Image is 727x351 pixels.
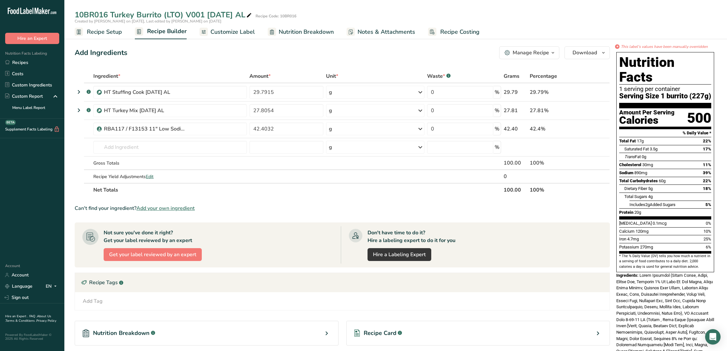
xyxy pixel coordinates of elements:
i: Trans [624,154,635,159]
span: 30mg [642,162,653,167]
a: Hire an Expert . [5,314,28,319]
div: 500 [687,110,711,127]
span: 22% [703,178,711,183]
div: 29.79 [504,88,527,96]
span: Ingredients: [616,273,638,278]
div: 0 [504,173,527,180]
div: Custom Report [5,93,43,100]
div: Manage Recipe [513,49,549,57]
button: Hire an Expert [5,33,59,44]
div: 10BR016 Turkey Burrito (LTO) V001 [DATE] AL [75,9,253,21]
span: Serving Size [619,92,659,100]
div: Recipe Tags [75,273,610,292]
span: 10% [704,229,711,234]
span: 4g [648,194,653,199]
span: 270mg [640,245,653,249]
h1: Nutrition Facts [619,55,711,85]
a: Nutrition Breakdown [268,25,334,39]
span: 25% [704,237,711,241]
span: 4.7mg [627,237,639,241]
span: Recipe Card [364,329,396,337]
span: Notes & Attachments [358,28,415,36]
span: Recipe Setup [87,28,122,36]
span: Customize Label [210,28,255,36]
div: 100.00 [504,159,527,167]
button: Manage Recipe [499,46,559,59]
div: Recipe Code: 10BR016 [256,13,296,19]
div: BETA [5,120,16,125]
span: Includes Added Sugars [629,202,676,207]
span: Fat [624,154,641,159]
span: Ingredient [93,72,120,80]
span: Potassium [619,245,639,249]
div: 1 serving per container [619,86,711,92]
span: Nutrition Breakdown [279,28,334,36]
span: 22% [703,139,711,143]
span: 120mg [636,229,648,234]
span: 11% [703,162,711,167]
div: Waste [427,72,451,80]
span: Iron [619,237,626,241]
span: Grams [504,72,519,80]
a: Recipe Costing [428,25,480,39]
section: % Daily Value * [619,129,711,137]
div: 42.40 [504,125,527,133]
div: Gross Totals [93,160,247,166]
span: Dietary Fiber [624,186,647,191]
section: * The % Daily Value (DV) tells you how much a nutrient in a serving of food contributes to a dail... [619,254,711,269]
span: Sodium [619,170,633,175]
a: FAQ . [29,314,37,319]
button: Get your label reviewed by an expert [104,248,202,261]
div: g [329,88,332,96]
a: Terms & Conditions . [5,319,36,323]
span: Cholesterol [619,162,641,167]
span: 20g [634,210,641,215]
div: g [329,143,332,151]
a: Language [5,281,33,292]
span: Get your label reviewed by an expert [109,251,196,258]
span: 3.5g [650,147,657,151]
div: RBA117 / F13153 11" Low Sodium Flamed Cooked Flour Tortilla, Mission Foods [DATE] AC [104,125,184,133]
span: Saturated Fat [624,147,649,151]
div: 27.81 [504,107,527,114]
a: Privacy Policy [36,319,56,323]
a: Recipe Builder [135,24,187,40]
a: Customize Label [200,25,255,39]
div: g [329,125,332,133]
span: 890mg [634,170,647,175]
div: g [329,107,332,114]
div: Not sure you've done it right? Get your label reviewed by an expert [104,229,192,244]
a: Notes & Attachments [347,25,415,39]
span: 5g [648,186,653,191]
div: Open Intercom Messenger [705,329,721,345]
span: 60g [659,178,666,183]
input: Add Ingredient [93,141,247,154]
span: Download [573,49,597,57]
div: Don't have time to do it? Hire a labeling expert to do it for you [368,229,455,244]
span: Nutrition Breakdown [93,329,150,337]
div: HT Turkey Mix [DATE] AL [104,107,184,114]
span: 6% [706,245,711,249]
div: Calories [619,116,675,125]
span: Add your own ingredient [136,204,195,212]
div: 29.79% [530,88,579,96]
span: 17g [637,139,644,143]
span: 0g [642,154,646,159]
span: Amount [249,72,271,80]
span: Recipe Costing [440,28,480,36]
div: Amount Per Serving [619,110,675,116]
th: Net Totals [92,183,502,196]
div: 27.81% [530,107,579,114]
div: Can't find your ingredient? [75,204,610,212]
a: Hire a Labeling Expert [368,248,431,261]
span: Calcium [619,229,635,234]
span: Total Fat [619,139,636,143]
span: 2g [645,202,650,207]
th: 100.00 [502,183,529,196]
div: 100% [530,159,579,167]
div: EN [46,283,59,290]
a: About Us . [5,314,51,323]
span: 0% [706,221,711,226]
span: Created by [PERSON_NAME] on [DATE], Last edited by [PERSON_NAME] on [DATE] [75,19,221,24]
th: 100% [528,183,580,196]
